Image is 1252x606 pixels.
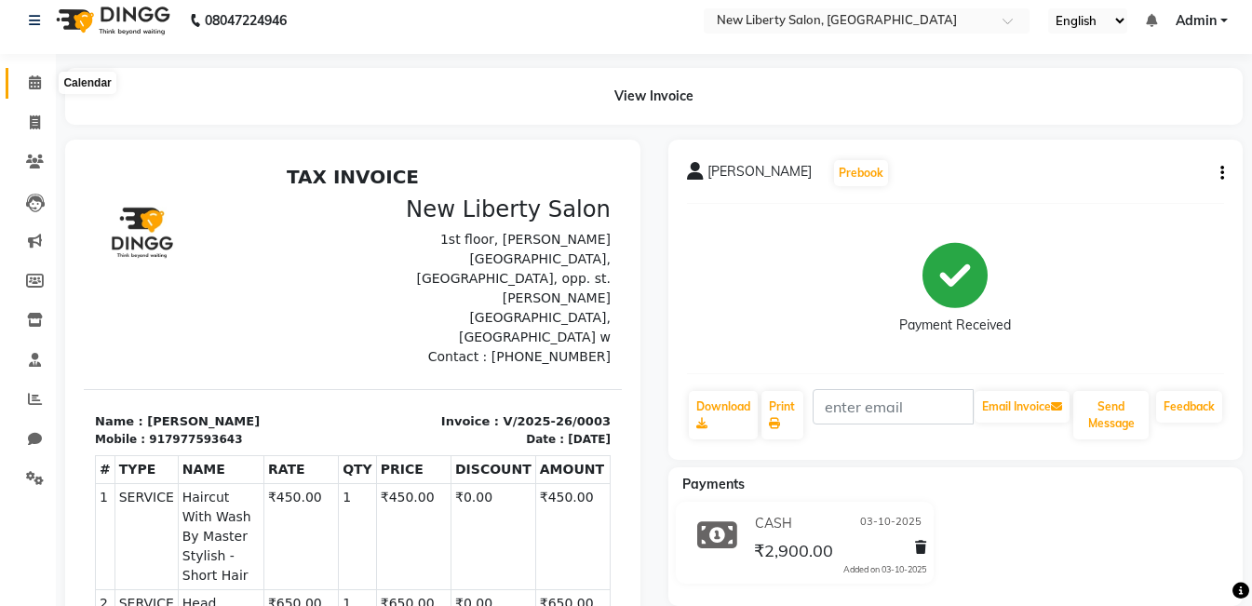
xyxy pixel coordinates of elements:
[834,160,888,186] button: Prebook
[368,431,452,498] td: ₹0.00
[292,431,367,498] td: ₹650.00
[180,297,254,325] th: RATE
[707,162,812,188] span: [PERSON_NAME]
[451,325,526,431] td: ₹450.00
[1073,391,1149,439] button: Send Message
[1176,11,1217,31] span: Admin
[31,431,94,498] td: SERVICE
[255,431,293,498] td: 1
[255,325,293,431] td: 1
[12,325,32,431] td: 1
[442,273,480,290] div: Date :
[975,391,1070,423] button: Email Invoice
[280,72,527,189] p: 1st floor, [PERSON_NAME][GEOGRAPHIC_DATA], [GEOGRAPHIC_DATA], opp. st. [PERSON_NAME][GEOGRAPHIC_D...
[180,431,254,498] td: ₹650.00
[813,389,974,424] input: enter email
[292,297,367,325] th: PRICE
[94,297,180,325] th: NAME
[12,431,32,498] td: 2
[11,254,258,273] p: Name : [PERSON_NAME]
[12,297,32,325] th: #
[451,297,526,325] th: AMOUNT
[99,436,176,494] span: Head Massage For Men
[99,330,176,427] span: Haircut With Wash By Master Stylish - Short Hair
[59,72,115,94] div: Calendar
[31,325,94,431] td: SERVICE
[843,563,926,576] div: Added on 03-10-2025
[682,476,745,492] span: Payments
[451,431,526,498] td: ₹650.00
[11,7,527,30] h2: TAX INVOICE
[255,297,293,325] th: QTY
[689,391,758,439] a: Download
[11,273,61,290] div: Mobile :
[65,273,158,290] div: 917977593643
[860,514,922,533] span: 03-10-2025
[280,189,527,209] p: Contact : [PHONE_NUMBER]
[65,68,1243,125] div: View Invoice
[180,325,254,431] td: ₹450.00
[899,316,1011,335] div: Payment Received
[368,297,452,325] th: DISCOUNT
[368,325,452,431] td: ₹0.00
[280,254,527,273] p: Invoice : V/2025-26/0003
[31,297,94,325] th: TYPE
[484,273,527,290] div: [DATE]
[1156,391,1222,423] a: Feedback
[754,540,833,566] span: ₹2,900.00
[761,391,804,439] a: Print
[280,37,527,64] h3: New Liberty Salon
[755,514,792,533] span: CASH
[292,325,367,431] td: ₹450.00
